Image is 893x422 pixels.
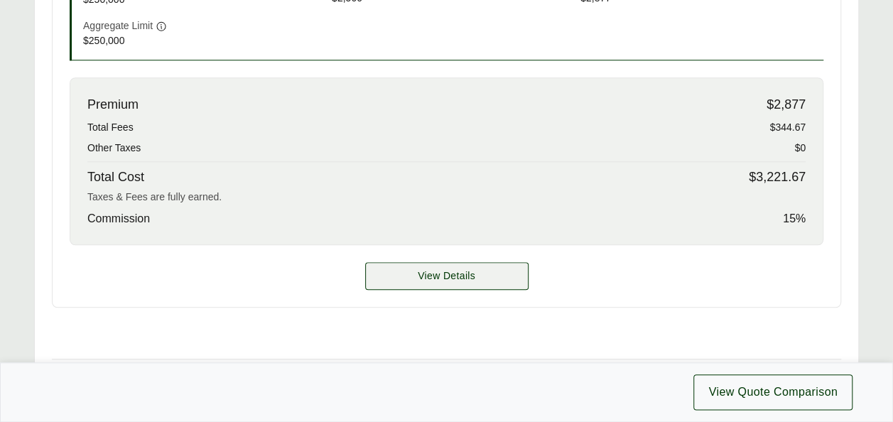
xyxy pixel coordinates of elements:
[749,168,806,187] span: $3,221.67
[365,262,529,290] button: View Details
[693,374,853,410] button: View Quote Comparison
[794,141,806,156] span: $0
[87,168,144,187] span: Total Cost
[87,95,139,114] span: Premium
[83,33,326,48] span: $250,000
[708,384,838,401] span: View Quote Comparison
[87,141,141,156] span: Other Taxes
[418,269,475,283] span: View Details
[87,120,134,135] span: Total Fees
[83,18,153,33] span: Aggregate Limit
[769,120,806,135] span: $344.67
[87,210,150,227] span: Commission
[783,210,806,227] span: 15 %
[87,190,806,205] div: Taxes & Fees are fully earned.
[365,262,529,290] a: Hiscox $250k details
[767,95,806,114] span: $2,877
